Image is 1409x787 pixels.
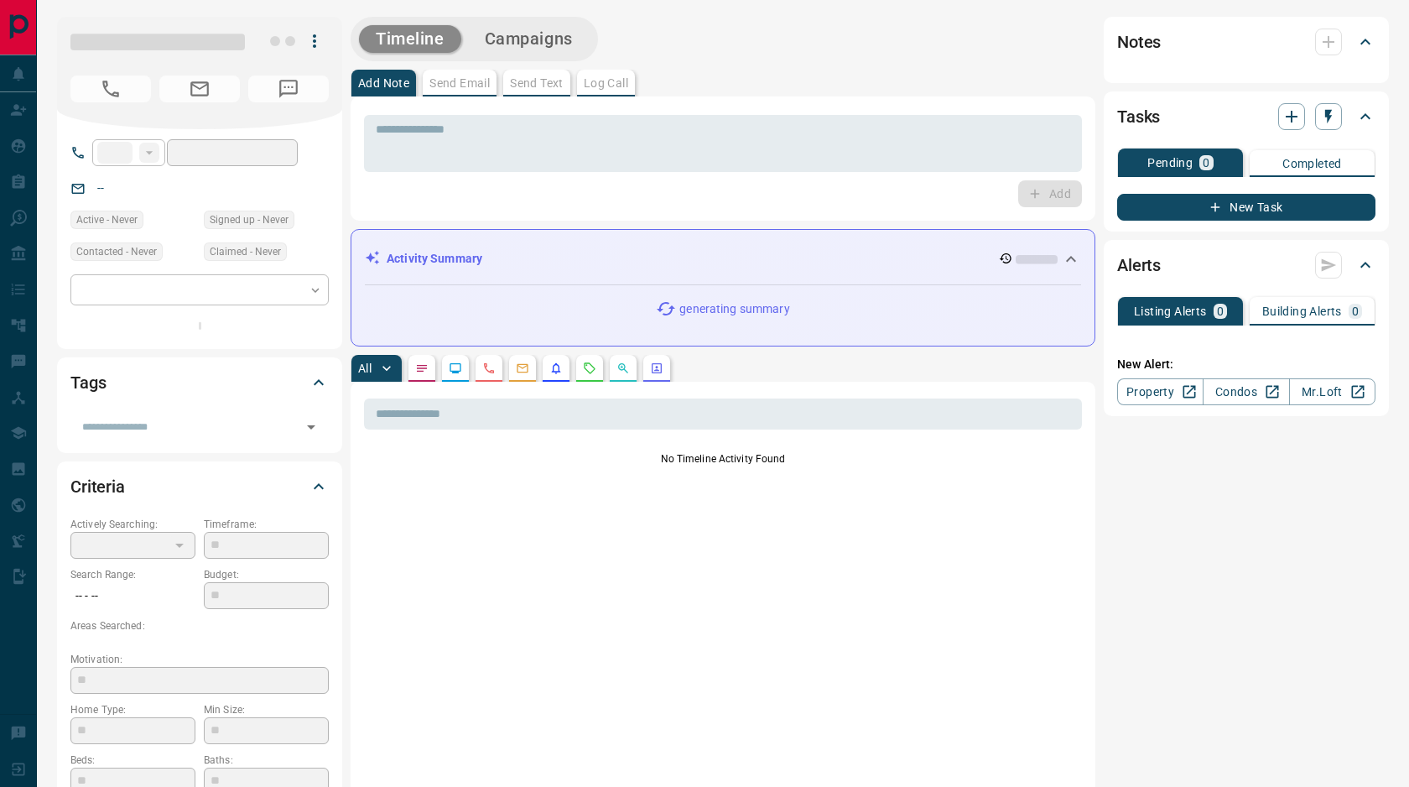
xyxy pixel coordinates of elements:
a: Property [1117,378,1204,405]
p: All [358,362,372,374]
span: Active - Never [76,211,138,228]
p: Timeframe: [204,517,329,532]
div: Tasks [1117,96,1375,137]
p: Budget: [204,567,329,582]
p: Motivation: [70,652,329,667]
h2: Notes [1117,29,1161,55]
svg: Emails [516,362,529,375]
span: No Email [159,76,240,102]
svg: Listing Alerts [549,362,563,375]
p: Actively Searching: [70,517,195,532]
p: Min Size: [204,702,329,717]
a: Mr.Loft [1289,378,1375,405]
div: Activity Summary [365,243,1081,274]
p: Baths: [204,753,329,768]
p: No Timeline Activity Found [364,451,1082,466]
span: Claimed - Never [210,243,281,260]
button: Timeline [359,25,461,53]
button: New Task [1117,194,1375,221]
a: -- [97,181,104,195]
p: Pending [1147,157,1193,169]
svg: Calls [482,362,496,375]
h2: Criteria [70,473,125,500]
div: Notes [1117,22,1375,62]
svg: Requests [583,362,596,375]
h2: Alerts [1117,252,1161,279]
svg: Agent Actions [650,362,663,375]
p: Add Note [358,77,409,89]
p: New Alert: [1117,356,1375,373]
p: 0 [1352,305,1359,317]
button: Campaigns [468,25,590,53]
p: 0 [1217,305,1224,317]
p: Completed [1282,158,1342,169]
p: Home Type: [70,702,195,717]
h2: Tags [70,369,106,396]
button: Open [299,415,323,439]
p: Activity Summary [387,250,482,268]
div: Alerts [1117,245,1375,285]
p: Beds: [70,753,195,768]
h2: Tasks [1117,103,1160,130]
span: Signed up - Never [210,211,289,228]
span: Contacted - Never [76,243,157,260]
div: Tags [70,362,329,403]
p: Listing Alerts [1134,305,1207,317]
a: Condos [1203,378,1289,405]
p: generating summary [679,300,789,318]
div: Criteria [70,466,329,507]
svg: Lead Browsing Activity [449,362,462,375]
p: 0 [1203,157,1209,169]
p: Building Alerts [1262,305,1342,317]
span: No Number [70,76,151,102]
svg: Notes [415,362,429,375]
p: -- - -- [70,582,195,610]
svg: Opportunities [616,362,630,375]
p: Search Range: [70,567,195,582]
span: No Number [248,76,329,102]
p: Areas Searched: [70,618,329,633]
